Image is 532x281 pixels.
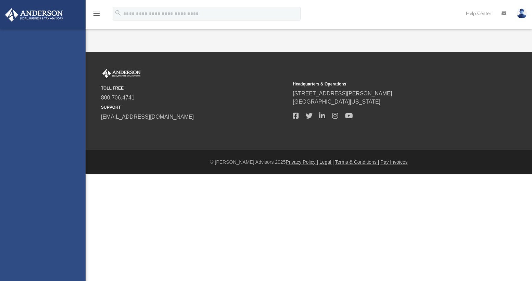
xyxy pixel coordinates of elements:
[101,114,194,120] a: [EMAIL_ADDRESS][DOMAIN_NAME]
[101,69,142,78] img: Anderson Advisors Platinum Portal
[114,9,122,17] i: search
[293,91,392,96] a: [STREET_ADDRESS][PERSON_NAME]
[319,159,334,165] a: Legal |
[92,10,101,18] i: menu
[101,104,288,110] small: SUPPORT
[86,159,532,166] div: © [PERSON_NAME] Advisors 2025
[92,13,101,18] a: menu
[293,81,480,87] small: Headquarters & Operations
[293,99,380,105] a: [GEOGRAPHIC_DATA][US_STATE]
[101,95,135,101] a: 800.706.4741
[3,8,65,22] img: Anderson Advisors Platinum Portal
[517,9,527,18] img: User Pic
[286,159,318,165] a: Privacy Policy |
[380,159,407,165] a: Pay Invoices
[335,159,379,165] a: Terms & Conditions |
[101,85,288,91] small: TOLL FREE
